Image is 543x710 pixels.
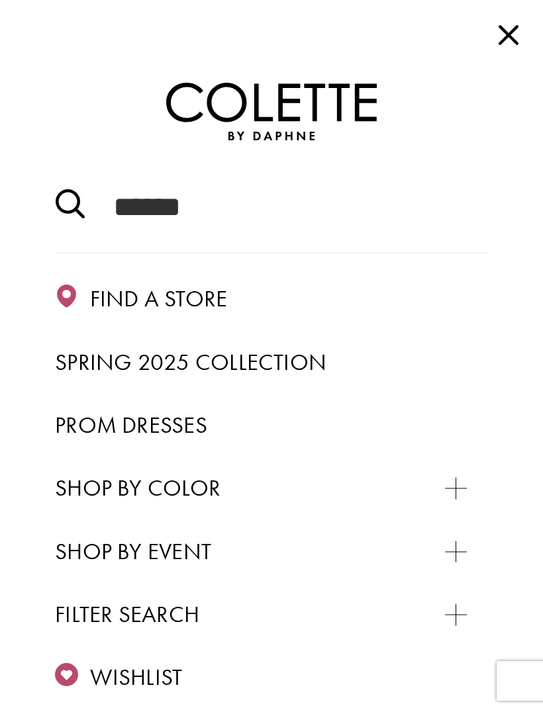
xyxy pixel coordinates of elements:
[90,284,228,313] span: Find a store
[55,347,326,377] span: Spring 2025 Collection
[55,162,488,253] input: Search
[166,83,376,140] a: Colette by Daphne Homepage
[55,162,488,253] div: Search form
[166,83,376,140] img: Colette by Daphne
[55,344,488,381] a: Spring 2025 Collection
[55,659,488,696] a: Wishlist
[90,662,183,691] span: Wishlist
[55,407,488,444] a: Prom Dresses
[55,281,488,318] a: Find a store
[55,410,207,439] span: Prom Dresses
[55,184,85,230] button: Submit Search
